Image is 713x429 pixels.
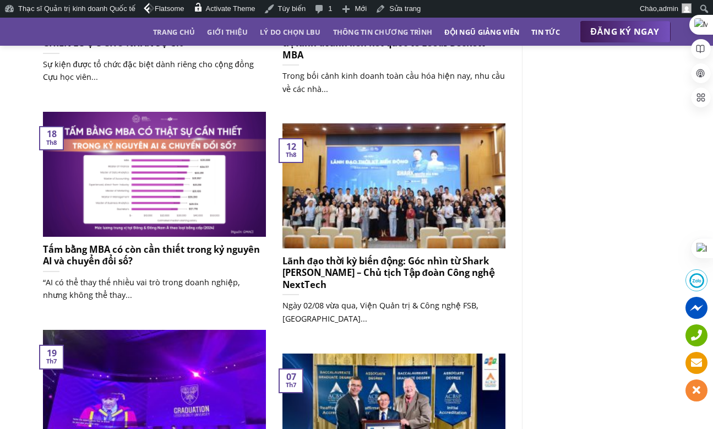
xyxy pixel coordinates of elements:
[43,58,266,83] p: Sự kiện được tổ chức đặc biệt dành riêng cho cộng đồng Cựu học viên...
[282,255,505,291] h5: Lãnh đạo thời kỳ biến động: Góc nhìn từ Shark [PERSON_NAME] – Chủ tịch Tập đoàn Công nghệ NextTech
[282,123,505,336] a: Lãnh đạo thời kỳ biến động: Góc nhìn từ Shark [PERSON_NAME] – Chủ tịch Tập đoàn Công nghệ NextTec...
[282,69,505,95] p: Trong bối cảnh kinh doanh toàn cầu hóa hiện nay, nhu cầu về các nhà...
[659,4,678,13] span: admin
[531,22,560,42] a: Tin tức
[43,276,266,301] p: “AI có thể thay thế nhiều vai trò trong doanh nghiệp, nhưng không thể thay...
[444,22,519,42] a: Đội ngũ giảng viên
[591,25,660,39] span: ĐĂNG KÝ NGAY
[282,299,505,324] p: Ngày 02/08 vừa qua, Viện Quản trị & Công nghệ FSB, [GEOGRAPHIC_DATA]...
[580,21,671,43] a: ĐĂNG KÝ NGAY
[43,25,266,49] h5: ALUMNI TALK #10: CHUYỂN ĐỔI AI – ĐÒN BẨY CHIẾN LƯỢC CHO NHÂN SỰ 5.0
[260,22,321,42] a: Lý do chọn LBU
[43,243,266,267] h5: Tấm bằng MBA có còn cần thiết trong kỷ nguyên AI và chuyển đổi số?
[207,22,248,42] a: Giới thiệu
[282,25,505,61] h5: 6 lợi ích bền vững từ chương trình Thạc sĩ Quản trị Kinh doanh liên kết quốc tế Leeds Beckett MBA
[333,22,433,42] a: Thông tin chương trình
[153,22,195,42] a: Trang chủ
[43,112,266,313] a: Tấm bằng MBA có còn cần thiết trong kỷ nguyên AI và chuyển đổi số? “AI có thể thay thế nhiều vai ...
